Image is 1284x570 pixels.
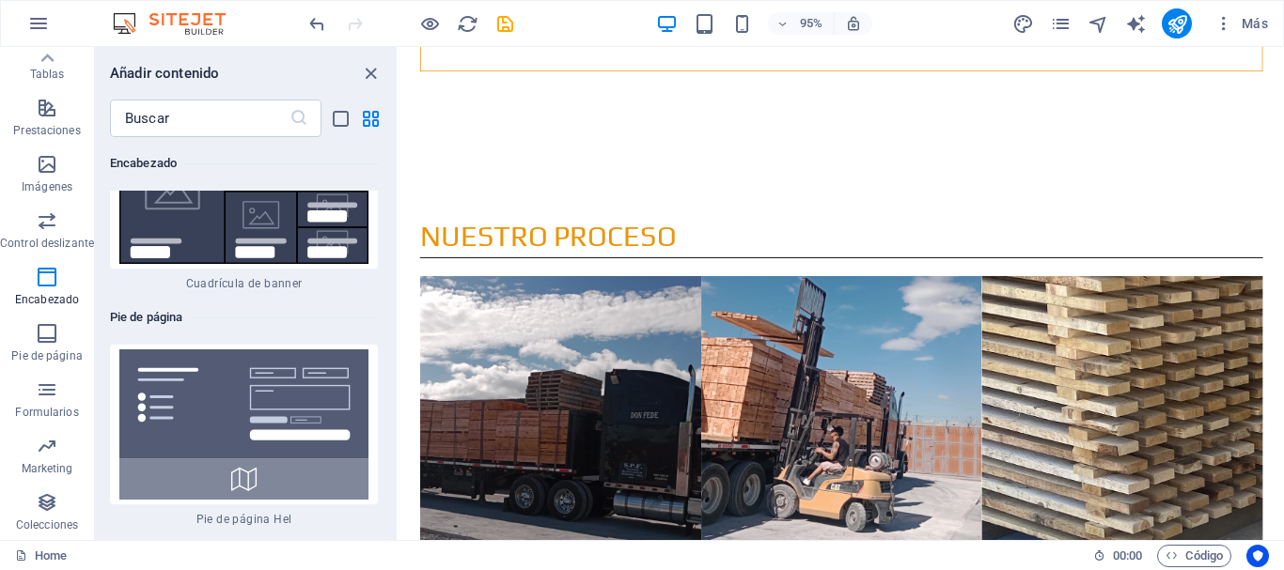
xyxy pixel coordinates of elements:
[1214,14,1268,33] span: Más
[110,345,378,527] div: Pie de página Hel
[110,100,290,137] input: Buscar
[1124,12,1147,35] button: text_generator
[115,349,373,500] img: footer-hel.svg
[1126,548,1129,562] span: :
[1166,545,1223,567] span: Código
[110,512,378,527] span: Pie de página Hel
[1207,8,1276,39] button: Más
[768,12,835,35] button: 95%
[1246,545,1269,567] button: Usercentrics
[15,405,78,420] p: Formularios
[493,12,516,35] button: save
[30,67,65,82] p: Tablas
[15,545,67,567] a: Haz clic para cancelar la selección y doble clic para abrir páginas
[1157,545,1231,567] button: Código
[1113,545,1142,567] span: 00 00
[110,276,378,291] span: Cuadrícula de banner
[306,13,328,35] i: Deshacer: Cambiar opacidad (Ctrl+Z)
[359,107,382,130] button: grid-view
[110,62,219,85] h6: Añadir contenido
[110,306,378,329] h6: Pie de página
[1049,12,1072,35] button: pages
[1088,13,1109,35] i: Navegador
[1093,545,1143,567] h6: Tiempo de la sesión
[329,107,352,130] button: list-view
[1011,12,1034,35] button: design
[1012,13,1034,35] i: Diseño (Ctrl+Alt+Y)
[457,13,478,35] i: Volver a cargar página
[11,348,82,363] p: Pie de página
[110,109,378,291] div: Cuadrícula de banner
[1162,8,1192,39] button: publish
[1167,13,1188,35] i: Publicar
[110,152,378,175] h6: Encabezado
[1087,12,1109,35] button: navigator
[1050,13,1072,35] i: Páginas (Ctrl+Alt+S)
[796,12,826,35] h6: 95%
[305,12,328,35] button: undo
[359,62,382,85] button: close panel
[456,12,478,35] button: reload
[22,179,72,194] p: Imágenes
[845,15,862,32] i: Al redimensionar, ajustar el nivel de zoom automáticamente para ajustarse al dispositivo elegido.
[15,292,79,307] p: Encabezado
[16,517,78,532] p: Colecciones
[108,12,249,35] img: Editor Logo
[418,12,441,35] button: Haz clic para salir del modo de previsualización y seguir editando
[13,123,80,138] p: Prestaciones
[494,13,516,35] i: Guardar (Ctrl+S)
[22,461,73,476] p: Marketing
[1125,13,1147,35] i: AI Writer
